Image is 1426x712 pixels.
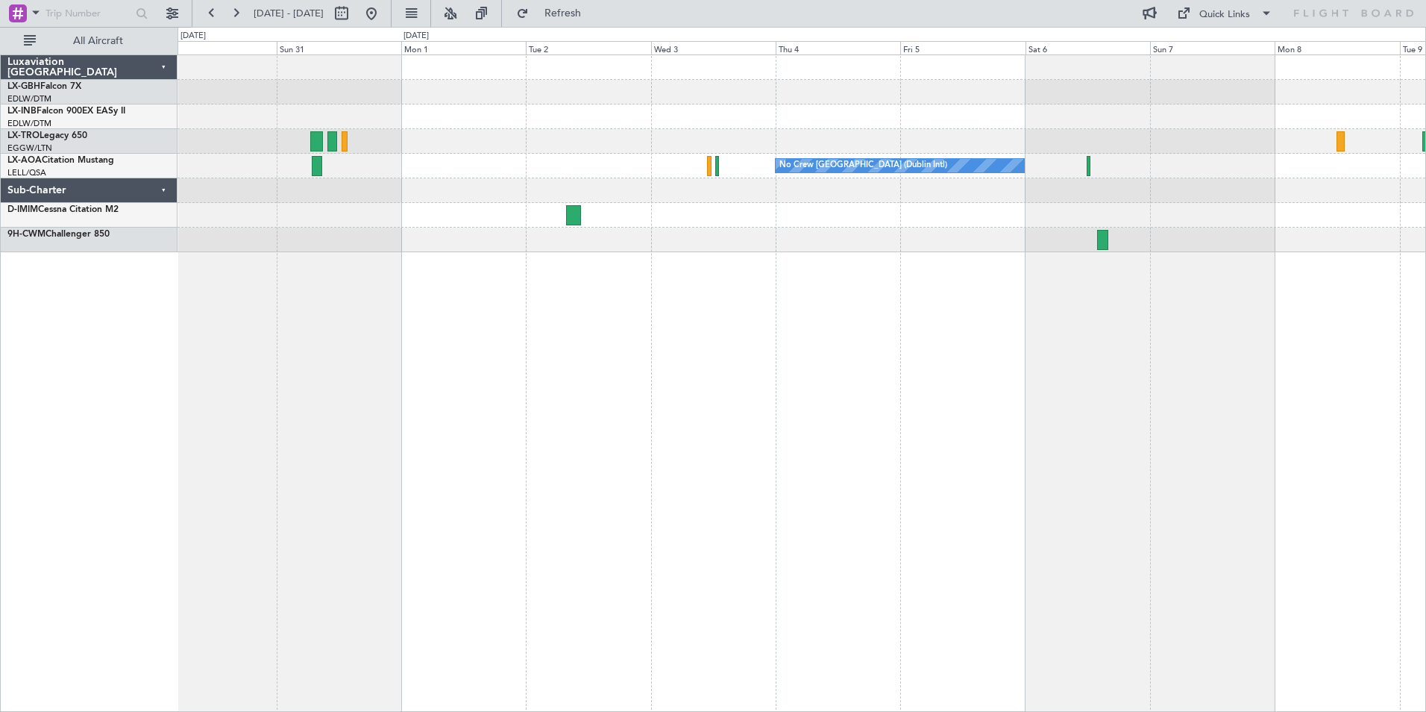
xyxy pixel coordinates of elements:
span: D-IMIM [7,205,38,214]
span: 9H-CWM [7,230,45,239]
span: LX-GBH [7,82,40,91]
a: D-IMIMCessna Citation M2 [7,205,119,214]
span: All Aircraft [39,36,157,46]
div: Sun 31 [277,41,401,54]
a: LX-TROLegacy 650 [7,131,87,140]
div: Sat 6 [1025,41,1150,54]
span: LX-INB [7,107,37,116]
input: Trip Number [45,2,131,25]
div: [DATE] [403,30,429,43]
div: Quick Links [1199,7,1250,22]
div: Mon 8 [1275,41,1399,54]
a: EDLW/DTM [7,93,51,104]
span: LX-TRO [7,131,40,140]
button: Quick Links [1169,1,1280,25]
span: LX-AOA [7,156,42,165]
a: 9H-CWMChallenger 850 [7,230,110,239]
div: Thu 4 [776,41,900,54]
a: EDLW/DTM [7,118,51,129]
a: LX-AOACitation Mustang [7,156,114,165]
div: Tue 2 [526,41,650,54]
a: LX-GBHFalcon 7X [7,82,81,91]
div: Sun 7 [1150,41,1275,54]
div: [DATE] [180,30,206,43]
span: Refresh [532,8,594,19]
a: LX-INBFalcon 900EX EASy II [7,107,125,116]
div: Sat 30 [151,41,276,54]
button: All Aircraft [16,29,162,53]
div: Fri 5 [900,41,1025,54]
button: Refresh [509,1,599,25]
div: Mon 1 [401,41,526,54]
a: LELL/QSA [7,167,46,178]
div: Wed 3 [651,41,776,54]
a: EGGW/LTN [7,143,52,154]
div: No Crew [GEOGRAPHIC_DATA] (Dublin Intl) [779,154,947,177]
span: [DATE] - [DATE] [254,7,324,20]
